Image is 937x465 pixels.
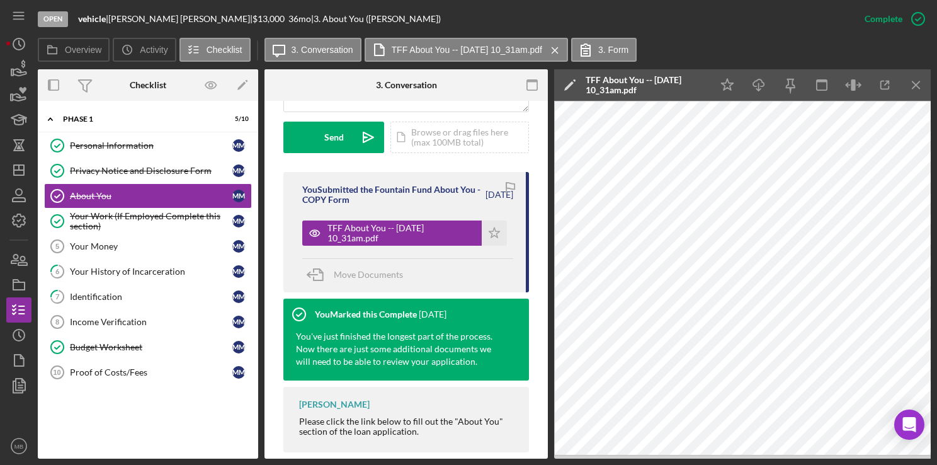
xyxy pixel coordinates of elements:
tspan: 10 [53,369,60,376]
div: You Marked this Complete [315,309,417,319]
div: Privacy Notice and Disclosure Form [70,166,232,176]
div: [PERSON_NAME] [299,399,370,410]
button: Overview [38,38,110,62]
div: Send [324,122,344,153]
button: Send [283,122,384,153]
div: Budget Worksheet [70,342,232,352]
div: m m [232,341,245,353]
button: TFF About You -- [DATE] 10_31am.pdf [302,221,507,246]
button: Move Documents [302,259,416,290]
div: TFF About You -- [DATE] 10_31am.pdf [327,223,475,243]
b: vehicle [78,13,106,24]
div: m m [232,290,245,303]
a: Personal Informationmm [44,133,252,158]
div: Your Work (If Employed Complete this section) [70,211,232,231]
div: m m [232,240,245,253]
div: You've just finished the longest part of the process. Now there are just some additional document... [296,330,504,368]
div: Your Money [70,241,232,251]
a: 5Your Moneymm [44,234,252,259]
a: 8Income Verificationmm [44,309,252,335]
tspan: 8 [55,318,59,326]
a: Privacy Notice and Disclosure Formmm [44,158,252,183]
div: 3. Conversation [376,80,437,90]
button: 3. Conversation [264,38,361,62]
label: Activity [140,45,168,55]
button: Checklist [179,38,251,62]
button: 3. Form [571,38,637,62]
div: | 3. About You ([PERSON_NAME]) [311,14,441,24]
div: Checklist [130,80,166,90]
tspan: 7 [55,292,60,301]
a: 6Your History of Incarcerationmm [44,259,252,284]
div: Open Intercom Messenger [894,410,924,440]
tspan: 6 [55,267,60,275]
div: m m [232,190,245,202]
span: $13,000 [253,13,285,24]
label: 3. Form [598,45,628,55]
div: 36 mo [288,14,311,24]
div: Proof of Costs/Fees [70,367,232,377]
div: Personal Information [70,141,232,151]
div: Phase 1 [63,115,217,123]
a: 10Proof of Costs/Feesmm [44,360,252,385]
div: m m [232,265,245,278]
div: | [78,14,108,24]
div: Please click the link below to fill out the "About You" section of the loan application. [299,416,516,437]
div: m m [232,366,245,379]
time: 2025-09-04 14:31 [419,309,446,319]
div: You Submitted the Fountain Fund About You - COPY Form [302,185,484,205]
label: Overview [65,45,101,55]
div: About You [70,191,232,201]
div: TFF About You -- [DATE] 10_31am.pdf [586,75,705,95]
div: Identification [70,292,232,302]
a: Your Work (If Employed Complete this section)mm [44,209,252,234]
time: 2025-09-04 14:31 [486,190,513,200]
button: Activity [113,38,176,62]
a: About Youmm [44,183,252,209]
button: MB [6,433,31,459]
div: 5 / 10 [226,115,249,123]
span: Move Documents [334,269,403,280]
label: 3. Conversation [292,45,353,55]
div: m m [232,215,245,227]
div: Income Verification [70,317,232,327]
button: TFF About You -- [DATE] 10_31am.pdf [365,38,568,62]
div: Complete [865,6,902,32]
div: m m [232,139,245,152]
tspan: 5 [55,243,59,250]
button: Complete [852,6,931,32]
div: [PERSON_NAME] [PERSON_NAME] | [108,14,253,24]
div: Open [38,11,68,27]
div: m m [232,316,245,328]
div: Your History of Incarceration [70,267,232,277]
a: Budget Worksheetmm [44,335,252,360]
label: TFF About You -- [DATE] 10_31am.pdf [392,45,542,55]
text: MB [14,443,23,450]
label: Checklist [207,45,242,55]
a: 7Identificationmm [44,284,252,309]
div: m m [232,164,245,177]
